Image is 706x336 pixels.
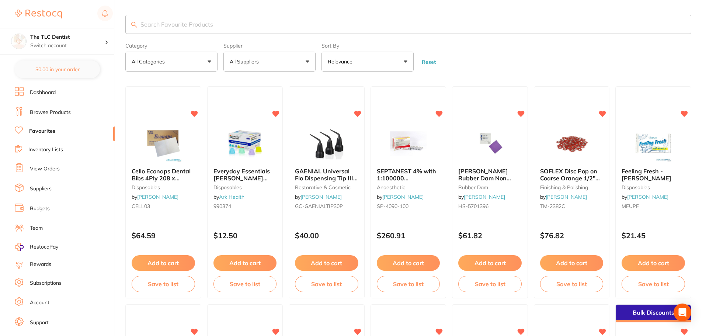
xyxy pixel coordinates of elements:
[420,59,438,65] button: Reset
[321,52,414,72] button: Relevance
[125,43,218,49] label: Category
[30,42,105,49] p: Switch account
[629,125,677,162] img: Feeling Fresh - Adam Wet
[30,319,49,326] a: Support
[15,10,62,18] img: Restocq Logo
[458,194,505,200] span: by
[458,167,511,195] span: [PERSON_NAME] Rubber Dam Non Latex Med Purple 15x15cm Box30
[30,185,52,193] a: Suppliers
[328,58,355,65] p: Relevance
[15,60,100,78] button: $0.00 in your order
[458,276,522,292] button: Save to list
[295,231,358,240] p: $40.00
[540,194,587,200] span: by
[15,243,58,251] a: RestocqPay
[132,58,168,65] p: All Categories
[30,165,60,173] a: View Orders
[132,231,195,240] p: $64.59
[132,184,195,190] small: disposables
[303,125,351,162] img: GAENIAL Universal Flo Dispensing Tip III Plastic x30
[382,194,424,200] a: [PERSON_NAME]
[540,231,604,240] p: $76.82
[28,146,63,153] a: Inventory Lists
[377,168,440,181] b: SEPTANEST 4% with 1:100000 adrenalin 2.2ml 2xBox 50 GOLD
[30,225,43,232] a: Team
[213,276,277,292] button: Save to list
[377,194,424,200] span: by
[11,34,26,49] img: The TLC Dentist
[29,128,55,135] a: Favourites
[622,203,639,209] span: MFUPF
[622,194,668,200] span: by
[125,52,218,72] button: All Categories
[230,58,262,65] p: All Suppliers
[295,167,358,188] span: GAENIAL Universal Flo Dispensing Tip III Plastic x30
[377,231,440,240] p: $260.91
[622,231,685,240] p: $21.45
[622,184,685,190] small: disposables
[213,167,270,188] span: Everyday Essentials [PERSON_NAME] Dishes (200)
[30,89,56,96] a: Dashboard
[458,255,522,271] button: Add to cart
[458,231,522,240] p: $61.82
[15,6,62,22] a: Restocq Logo
[674,304,691,321] div: Open Intercom Messenger
[132,167,191,195] span: Cello Econaps Dental Bibs 4Ply 208 x 280mm -White 1000pk
[540,167,600,188] span: SOFLEX Disc Pop on Coarse Orange 1/2" 12.7mm Pack of 85
[125,15,691,34] input: Search Favourite Products
[30,243,58,251] span: RestocqPay
[213,194,244,200] span: by
[30,261,51,268] a: Rewards
[132,203,150,209] span: CELL03
[132,194,178,200] span: by
[464,194,505,200] a: [PERSON_NAME]
[300,194,342,200] a: [PERSON_NAME]
[223,43,316,49] label: Supplier
[295,168,358,181] b: GAENIAL Universal Flo Dispensing Tip III Plastic x30
[213,184,277,190] small: disposables
[30,280,62,287] a: Subscriptions
[540,184,604,190] small: finishing & polishing
[139,125,187,162] img: Cello Econaps Dental Bibs 4Ply 208 x 280mm -White 1000pk
[540,203,565,209] span: TM-2382C
[30,299,49,306] a: Account
[622,168,685,181] b: Feeling Fresh - Adam Wet
[295,203,343,209] span: GC-GAENIALTIP30P
[295,184,358,190] small: restorative & cosmetic
[223,52,316,72] button: All Suppliers
[213,203,231,209] span: 990374
[295,276,358,292] button: Save to list
[377,255,440,271] button: Add to cart
[30,34,105,41] h4: The TLC Dentist
[321,43,414,49] label: Sort By
[458,184,522,190] small: rubber dam
[30,205,50,212] a: Budgets
[622,255,685,271] button: Add to cart
[221,125,269,162] img: Everyday Essentials Dappen Dishes (200)
[540,276,604,292] button: Save to list
[540,168,604,181] b: SOFLEX Disc Pop on Coarse Orange 1/2" 12.7mm Pack of 85
[466,125,514,162] img: HENRY SCHEIN Rubber Dam Non Latex Med Purple 15x15cm Box30
[132,168,195,181] b: Cello Econaps Dental Bibs 4Ply 208 x 280mm -White 1000pk
[548,125,596,162] img: SOFLEX Disc Pop on Coarse Orange 1/2" 12.7mm Pack of 85
[295,255,358,271] button: Add to cart
[213,231,277,240] p: $12.50
[458,203,488,209] span: HS-5701396
[622,167,671,181] span: Feeling Fresh - [PERSON_NAME]
[458,168,522,181] b: HENRY SCHEIN Rubber Dam Non Latex Med Purple 15x15cm Box30
[627,194,668,200] a: [PERSON_NAME]
[546,194,587,200] a: [PERSON_NAME]
[377,184,440,190] small: anaesthetic
[219,194,244,200] a: Ark Health
[30,109,71,116] a: Browse Products
[377,276,440,292] button: Save to list
[622,276,685,292] button: Save to list
[384,125,432,162] img: SEPTANEST 4% with 1:100000 adrenalin 2.2ml 2xBox 50 GOLD
[137,194,178,200] a: [PERSON_NAME]
[377,203,408,209] span: SP-4090-100
[132,276,195,292] button: Save to list
[213,168,277,181] b: Everyday Essentials Dappen Dishes (200)
[213,255,277,271] button: Add to cart
[132,255,195,271] button: Add to cart
[15,243,24,251] img: RestocqPay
